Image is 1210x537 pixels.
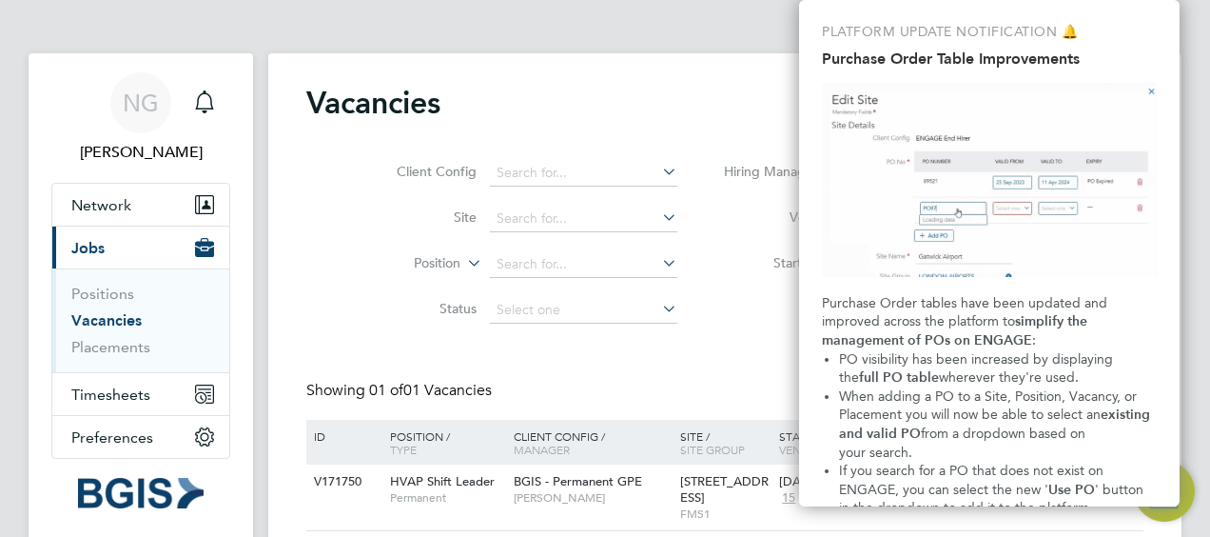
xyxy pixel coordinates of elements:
[390,490,504,506] span: Permanent
[709,163,818,182] label: Hiring Manager
[369,381,492,400] span: 01 Vacancies
[71,428,153,447] span: Preferences
[725,209,834,226] label: Vendor
[514,473,642,489] span: BGIS - Permanent GPE
[309,465,376,500] div: V171750
[490,297,677,324] input: Select one
[367,300,477,317] label: Status
[367,163,477,180] label: Client Config
[390,442,417,457] span: Type
[514,442,570,457] span: Manager
[859,369,939,386] strong: full PO table
[779,490,798,507] span: 15
[78,478,204,508] img: bgis-logo-retina.png
[822,50,1157,68] h2: Purchase Order Table Improvements
[71,285,134,303] a: Positions
[680,442,745,457] span: Site Group
[123,90,159,115] span: NG
[822,313,1091,348] strong: simplify the management of POs on ENGAGE
[390,473,495,489] span: HVAP Shift Leader
[839,463,1107,498] span: If you search for a PO that does not exist on ENGAGE, you can select the new '
[675,420,775,466] div: Site /
[725,254,834,271] label: Start Date
[839,407,1154,442] strong: existing and valid PO
[71,239,105,257] span: Jobs
[779,474,903,490] div: [DATE]
[369,381,403,400] span: 01 of
[1032,332,1036,348] span: :
[490,160,677,187] input: Search for...
[774,420,907,467] div: Start /
[71,196,131,214] span: Network
[51,72,230,164] a: Go to account details
[306,84,440,122] h2: Vacancies
[351,254,460,273] label: Position
[779,442,832,457] span: Vendors
[514,490,671,506] span: [PERSON_NAME]
[939,369,1079,386] span: wherever they're used.
[376,420,509,466] div: Position /
[71,386,150,404] span: Timesheets
[509,420,675,466] div: Client Config /
[51,141,230,164] span: Nick Guest
[490,206,677,232] input: Search for...
[51,478,230,508] a: Go to home page
[490,251,677,278] input: Search for...
[367,209,477,226] label: Site
[839,426,1135,461] span: from a dropdown based on your search.
[839,351,1117,387] span: PO visibility has been increased by displaying the
[71,338,150,356] a: Placements
[839,482,1147,517] span: ' button in the dropdown to add it to the platform.
[71,311,142,329] a: Vacancies
[306,381,496,401] div: Showing
[680,473,769,506] span: [STREET_ADDRESS]
[822,23,1157,42] p: PLATFORM UPDATE NOTIFICATION 🔔
[680,507,771,522] span: FMS1
[822,295,1111,330] span: Purchase Order tables have been updated and improved across the platform to
[1048,482,1095,498] strong: Use PO
[822,83,1157,277] img: Purchase Order Table Improvements
[839,388,1141,424] span: When adding a PO to a Site, Position, Vacancy, or Placement you will now be able to select an
[309,420,376,452] div: ID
